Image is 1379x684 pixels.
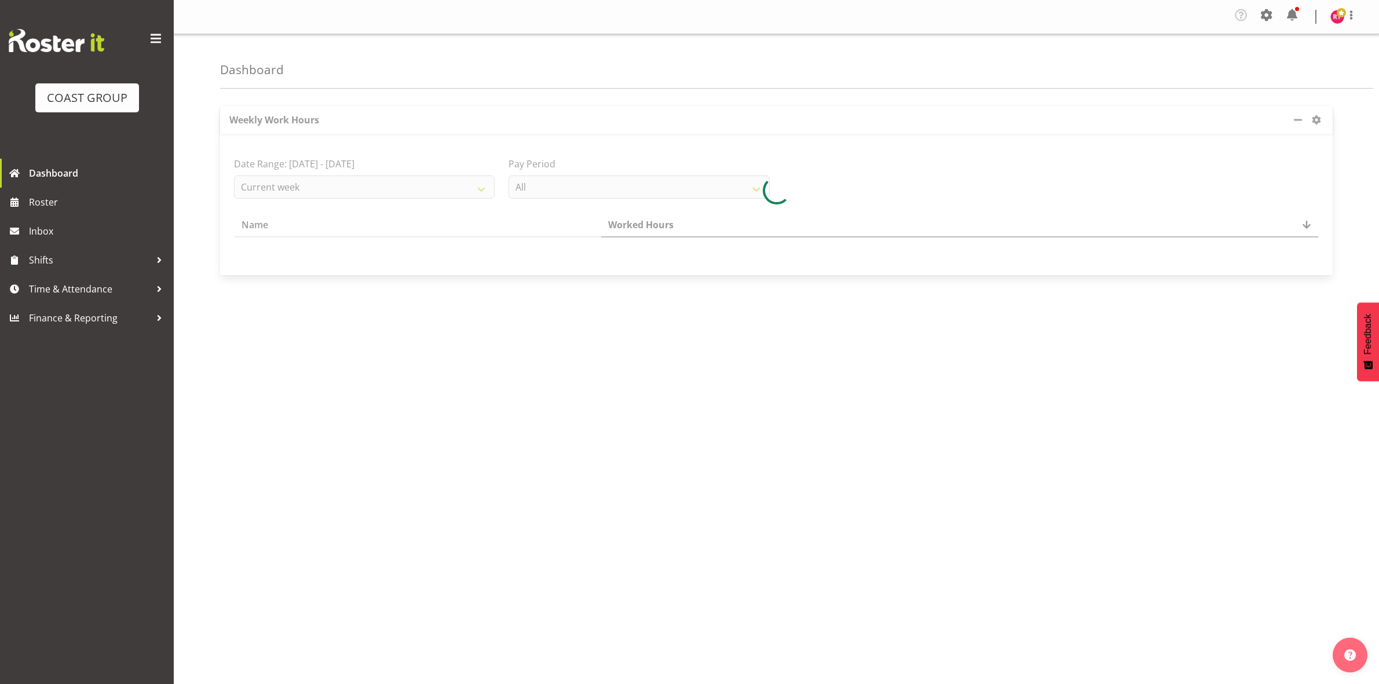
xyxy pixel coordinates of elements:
[29,222,168,240] span: Inbox
[29,280,151,298] span: Time & Attendance
[1363,314,1373,354] span: Feedback
[29,193,168,211] span: Roster
[1330,10,1344,24] img: reuben-thomas8009.jpg
[29,251,151,269] span: Shifts
[220,63,284,76] h4: Dashboard
[29,164,168,182] span: Dashboard
[1357,302,1379,381] button: Feedback - Show survey
[47,89,127,107] div: COAST GROUP
[29,309,151,327] span: Finance & Reporting
[9,29,104,52] img: Rosterit website logo
[1344,649,1356,661] img: help-xxl-2.png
